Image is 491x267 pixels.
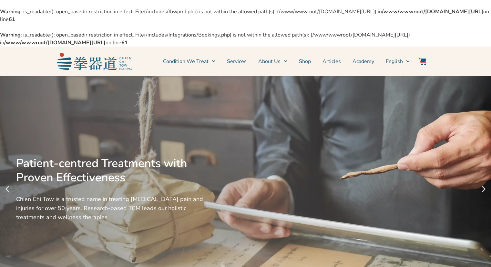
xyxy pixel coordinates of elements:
div: Previous slide [3,185,11,193]
a: Shop [299,53,311,69]
span: English [386,58,403,65]
a: Services [227,53,247,69]
a: Condition We Treat [163,53,215,69]
b: /www/wwwroot/[DOMAIN_NAME][URL] [4,39,106,46]
img: Website Icon-03 [418,58,426,65]
a: Academy [353,53,374,69]
b: 61 [121,39,128,46]
a: Articles [322,53,341,69]
div: Next slide [480,185,488,193]
div: Patient-centred Treatments with Proven Effectiveness [16,156,204,185]
a: English [386,53,410,69]
div: Chien Chi Tow is a trusted name in treating [MEDICAL_DATA] pain and injuries for over 50 years. R... [16,195,204,222]
nav: Menu [136,53,410,69]
a: About Us [258,53,287,69]
b: 61 [9,16,15,23]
